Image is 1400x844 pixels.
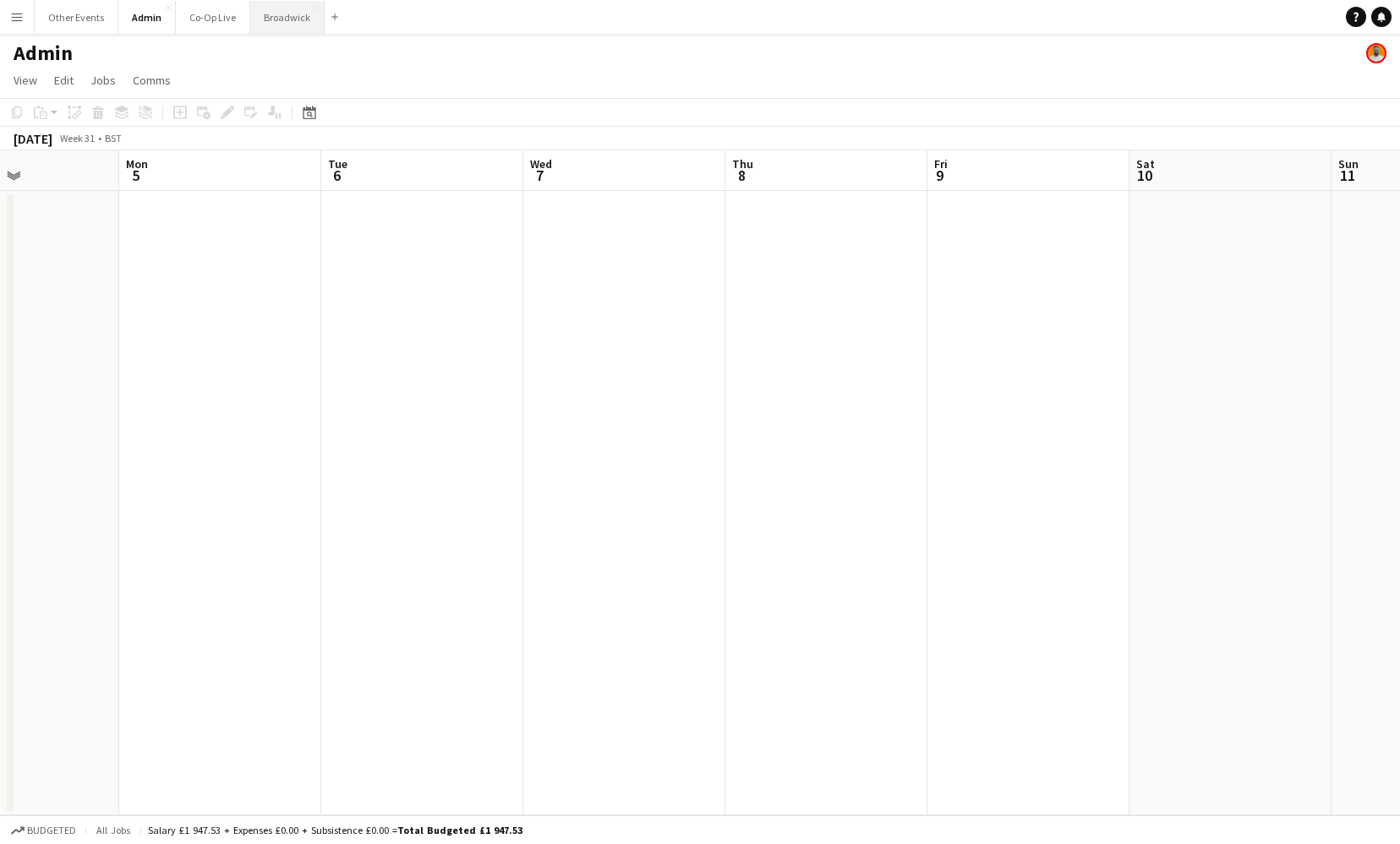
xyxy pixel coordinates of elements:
[123,166,148,185] span: 5
[325,166,347,185] span: 6
[47,69,80,91] a: Edit
[8,821,79,840] button: Budgeted
[1338,156,1359,172] span: Sun
[176,1,250,34] button: Co-Op Live
[105,132,122,144] div: BST
[14,73,37,88] span: View
[328,156,347,172] span: Tue
[14,130,52,147] div: [DATE]
[54,73,74,88] span: Edit
[1136,156,1155,172] span: Sat
[27,825,76,836] span: Budgeted
[1336,166,1359,185] span: 11
[35,1,118,34] button: Other Events
[126,156,148,172] span: Mon
[530,156,552,172] span: Wed
[84,69,123,91] a: Jobs
[397,824,522,836] span: Total Budgeted £1 947.53
[56,132,98,144] span: Week 31
[934,156,948,172] span: Fri
[1134,166,1155,185] span: 10
[1366,43,1386,63] app-user-avatar: Ben Sidaway
[932,166,948,185] span: 9
[730,166,753,185] span: 8
[250,1,325,34] button: Broadwick
[133,73,171,88] span: Comms
[93,824,134,836] span: All jobs
[126,69,178,91] a: Comms
[528,166,552,185] span: 7
[118,1,176,34] button: Admin
[732,156,753,172] span: Thu
[7,69,44,91] a: View
[90,73,116,88] span: Jobs
[14,41,73,66] h1: Admin
[148,824,522,836] div: Salary £1 947.53 + Expenses £0.00 + Subsistence £0.00 =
